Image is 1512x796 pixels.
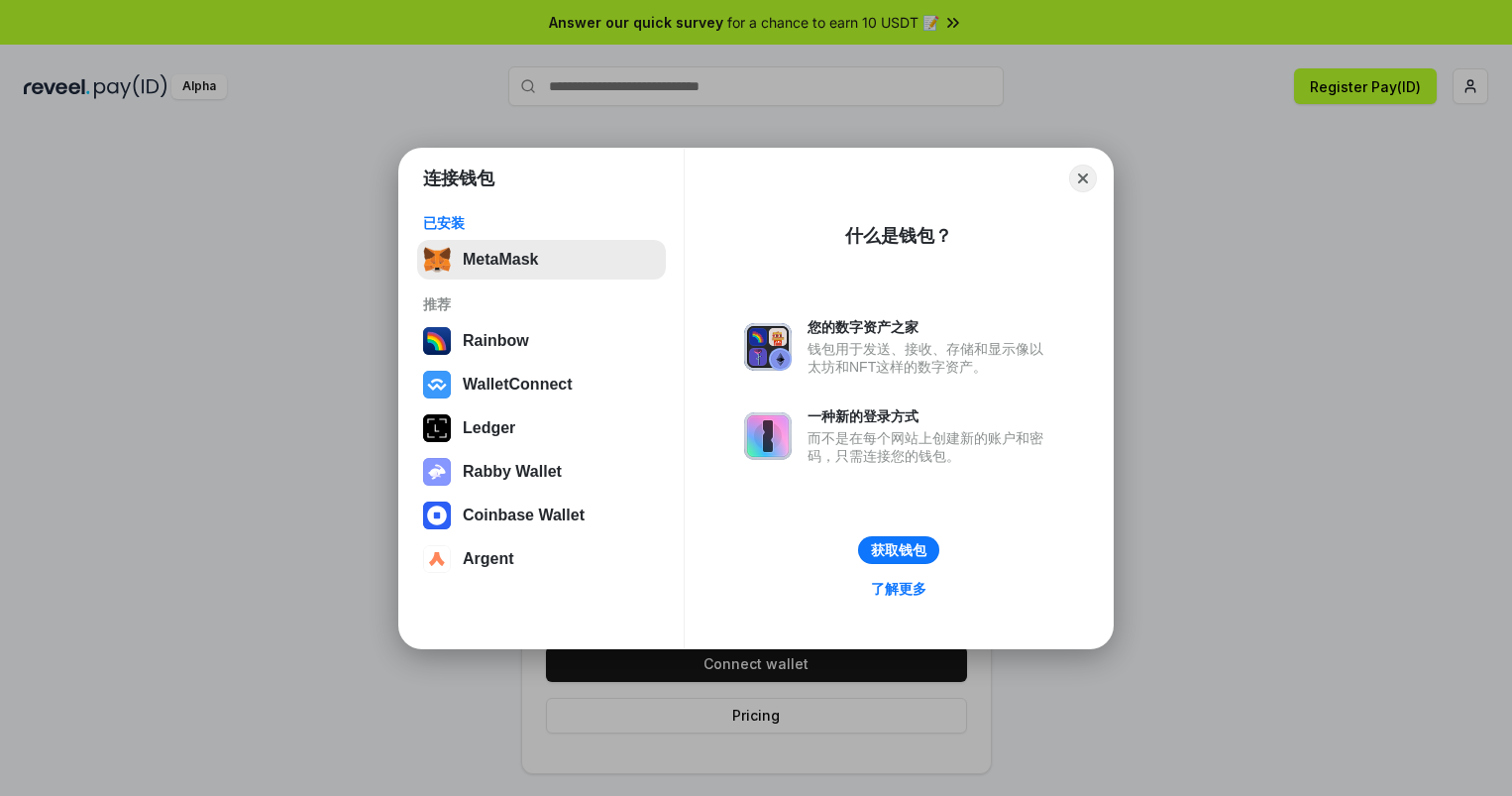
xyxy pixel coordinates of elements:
div: 您的数字资产之家 [808,318,1053,336]
button: Rabby Wallet [417,452,666,492]
button: Ledger [417,408,666,448]
button: Close [1069,165,1097,192]
img: svg+xml,%3Csvg%20fill%3D%22none%22%20height%3D%2233%22%20viewBox%3D%220%200%2035%2033%22%20width%... [423,246,451,274]
img: svg+xml,%3Csvg%20width%3D%2228%22%20height%3D%2228%22%20viewBox%3D%220%200%2028%2028%22%20fill%3D... [423,502,451,529]
img: svg+xml,%3Csvg%20width%3D%22120%22%20height%3D%22120%22%20viewBox%3D%220%200%20120%20120%22%20fil... [423,327,451,355]
div: 推荐 [423,295,660,313]
div: 一种新的登录方式 [808,407,1053,425]
button: Rainbow [417,321,666,361]
img: svg+xml,%3Csvg%20xmlns%3D%22http%3A%2F%2Fwww.w3.org%2F2000%2Fsvg%22%20fill%3D%22none%22%20viewBox... [744,412,792,460]
div: MetaMask [463,251,538,269]
div: WalletConnect [463,376,573,394]
div: 了解更多 [871,580,926,598]
h1: 连接钱包 [423,167,494,190]
button: 获取钱包 [858,536,939,564]
div: Rabby Wallet [463,463,562,481]
a: 了解更多 [859,576,938,602]
img: svg+xml,%3Csvg%20width%3D%2228%22%20height%3D%2228%22%20viewBox%3D%220%200%2028%2028%22%20fill%3D... [423,371,451,398]
div: Coinbase Wallet [463,507,585,524]
div: 而不是在每个网站上创建新的账户和密码，只需连接您的钱包。 [808,429,1053,465]
img: svg+xml,%3Csvg%20width%3D%2228%22%20height%3D%2228%22%20viewBox%3D%220%200%2028%2028%22%20fill%3D... [423,545,451,573]
div: Argent [463,550,514,568]
div: 钱包用于发送、接收、存储和显示像以太坊和NFT这样的数字资产。 [808,340,1053,376]
div: Ledger [463,419,515,437]
div: 获取钱包 [871,541,926,559]
div: Rainbow [463,332,529,350]
button: Argent [417,539,666,579]
button: MetaMask [417,240,666,280]
img: svg+xml,%3Csvg%20xmlns%3D%22http%3A%2F%2Fwww.w3.org%2F2000%2Fsvg%22%20width%3D%2228%22%20height%3... [423,414,451,442]
div: 什么是钱包？ [845,224,952,248]
div: 已安装 [423,214,660,232]
button: Coinbase Wallet [417,496,666,535]
img: svg+xml,%3Csvg%20xmlns%3D%22http%3A%2F%2Fwww.w3.org%2F2000%2Fsvg%22%20fill%3D%22none%22%20viewBox... [744,323,792,371]
img: svg+xml,%3Csvg%20xmlns%3D%22http%3A%2F%2Fwww.w3.org%2F2000%2Fsvg%22%20fill%3D%22none%22%20viewBox... [423,458,451,486]
button: WalletConnect [417,365,666,404]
